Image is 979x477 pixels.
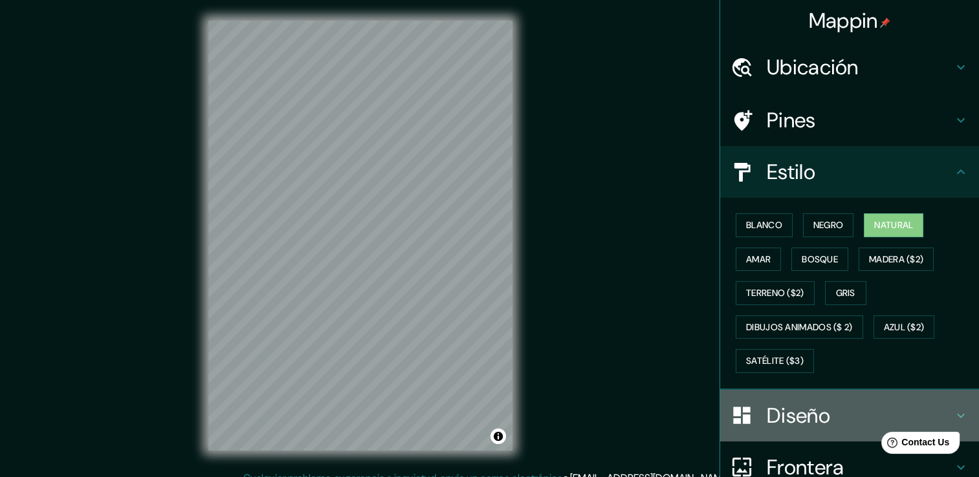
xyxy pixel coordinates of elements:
[767,403,953,429] h4: Diseño
[767,54,953,80] h4: Ubicación
[825,281,866,305] button: Gris
[736,248,781,271] button: Amar
[767,159,953,185] h4: Estilo
[490,429,506,444] button: Alternar atribución
[746,285,804,301] font: Terreno ($2)
[736,349,814,373] button: Satélite ($3)
[736,281,815,305] button: Terreno ($2)
[859,248,934,271] button: Madera ($2)
[746,353,804,369] font: Satélite ($3)
[746,319,853,335] font: Dibujos animados ($ 2)
[746,217,782,233] font: Blanco
[874,217,913,233] font: Natural
[864,427,965,463] iframe: Help widget launcher
[809,7,878,34] font: Mappin
[767,107,953,133] h4: Pines
[874,315,935,339] button: Azul ($2)
[869,251,923,268] font: Madera ($2)
[791,248,848,271] button: Bosque
[803,213,854,237] button: Negro
[746,251,771,268] font: Amar
[736,213,793,237] button: Blanco
[880,17,890,28] img: pin-icon.png
[864,213,923,237] button: Natural
[208,21,512,450] canvas: Mapa
[884,319,925,335] font: Azul ($2)
[720,94,979,146] div: Pines
[720,41,979,93] div: Ubicación
[736,315,863,339] button: Dibujos animados ($ 2)
[720,390,979,441] div: Diseño
[720,146,979,198] div: Estilo
[836,285,855,301] font: Gris
[813,217,844,233] font: Negro
[802,251,838,268] font: Bosque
